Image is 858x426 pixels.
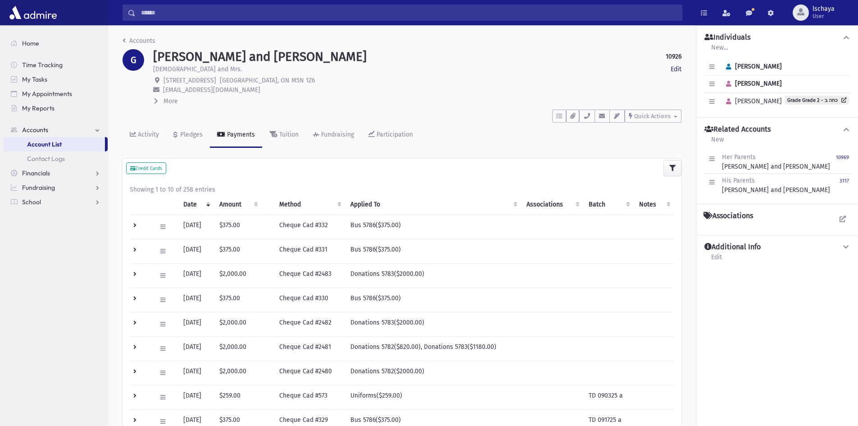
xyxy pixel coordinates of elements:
[704,211,753,220] h4: Associations
[4,36,108,50] a: Home
[178,215,214,239] td: [DATE]
[704,125,771,134] h4: Related Accounts
[722,63,782,70] span: [PERSON_NAME]
[704,33,750,42] h4: Individuals
[126,162,166,174] button: Credit Cards
[521,194,583,215] th: Associations: activate to sort column ascending
[27,140,62,148] span: Account List
[123,37,155,45] a: Accounts
[722,152,830,171] div: [PERSON_NAME] and [PERSON_NAME]
[722,153,756,161] span: Her Parents
[634,194,674,215] th: Notes: activate to sort column ascending
[666,52,681,61] strong: 10926
[836,152,849,171] a: 10969
[345,239,521,263] td: Bus 5786($375.00)
[711,42,728,59] a: New...
[345,361,521,385] td: Donations 5782($2000.00)
[345,215,521,239] td: Bus 5786($375.00)
[583,385,634,409] td: TD 090325 a
[274,288,345,312] td: Cheque Cad #330
[178,194,214,215] th: Date: activate to sort column ascending
[22,169,50,177] span: Financials
[625,110,681,123] button: Quick Actions
[136,131,159,138] div: Activity
[4,87,108,101] a: My Appointments
[274,194,345,215] th: Method: activate to sort column ascending
[163,97,178,105] span: More
[153,64,242,74] p: [DEMOGRAPHIC_DATA] and Mrs.
[704,125,851,134] button: Related Accounts
[214,239,262,263] td: $375.00
[345,385,521,409] td: Uniforms($259.00)
[345,288,521,312] td: Bus 5786($375.00)
[345,194,521,215] th: Applied To: activate to sort column ascending
[166,123,210,148] a: Pledges
[123,36,155,49] nav: breadcrumb
[225,131,255,138] div: Payments
[22,104,54,112] span: My Reports
[722,177,755,184] span: His Parents
[214,194,262,215] th: Amount: activate to sort column ascending
[306,123,361,148] a: Fundraising
[345,263,521,288] td: Donations 5783($2000.00)
[178,385,214,409] td: [DATE]
[178,131,203,138] div: Pledges
[178,312,214,336] td: [DATE]
[704,33,851,42] button: Individuals
[634,113,671,119] span: Quick Actions
[130,185,674,194] div: Showing 1 to 10 of 258 entries
[178,239,214,263] td: [DATE]
[178,336,214,361] td: [DATE]
[163,86,260,94] span: [EMAIL_ADDRESS][DOMAIN_NAME]
[22,75,47,83] span: My Tasks
[220,77,315,84] span: [GEOGRAPHIC_DATA], ON M5N 1Z6
[4,72,108,87] a: My Tasks
[375,131,413,138] div: Participation
[22,90,72,98] span: My Appointments
[214,288,262,312] td: $375.00
[178,288,214,312] td: [DATE]
[214,312,262,336] td: $2,000.00
[4,123,108,137] a: Accounts
[274,385,345,409] td: Cheque Cad #573
[178,361,214,385] td: [DATE]
[785,96,849,105] a: Grade Grade 2 - כתה ב
[130,165,162,171] small: Credit Cards
[163,77,216,84] span: [STREET_ADDRESS]
[274,263,345,288] td: Cheque Cad #2483
[4,58,108,72] a: Time Tracking
[214,215,262,239] td: $375.00
[123,123,166,148] a: Activity
[178,263,214,288] td: [DATE]
[274,215,345,239] td: Cheque Cad #332
[4,151,108,166] a: Contact Logs
[153,49,367,64] h1: [PERSON_NAME] and [PERSON_NAME]
[22,183,55,192] span: Fundraising
[722,97,782,105] span: [PERSON_NAME]
[704,243,761,252] h4: Additional Info
[123,49,144,71] div: G
[319,131,354,138] div: Fundraising
[136,5,682,21] input: Search
[711,252,722,268] a: Edit
[813,5,835,13] span: lschaya
[262,123,306,148] a: Tuition
[214,361,262,385] td: $2,000.00
[274,336,345,361] td: Cheque Cad #2481
[722,176,830,195] div: [PERSON_NAME] and [PERSON_NAME]
[361,123,420,148] a: Participation
[4,101,108,115] a: My Reports
[22,39,39,47] span: Home
[813,13,835,20] span: User
[840,178,849,184] small: 3117
[345,312,521,336] td: Donations 5783($2000.00)
[711,134,724,151] a: New
[210,123,262,148] a: Payments
[345,336,521,361] td: Donations 5782($820.00), Donations 5783($1180.00)
[153,96,179,106] button: More
[4,166,108,180] a: Financials
[274,312,345,336] td: Cheque Cad #2482
[4,195,108,209] a: School
[214,263,262,288] td: $2,000.00
[583,194,634,215] th: Batch: activate to sort column ascending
